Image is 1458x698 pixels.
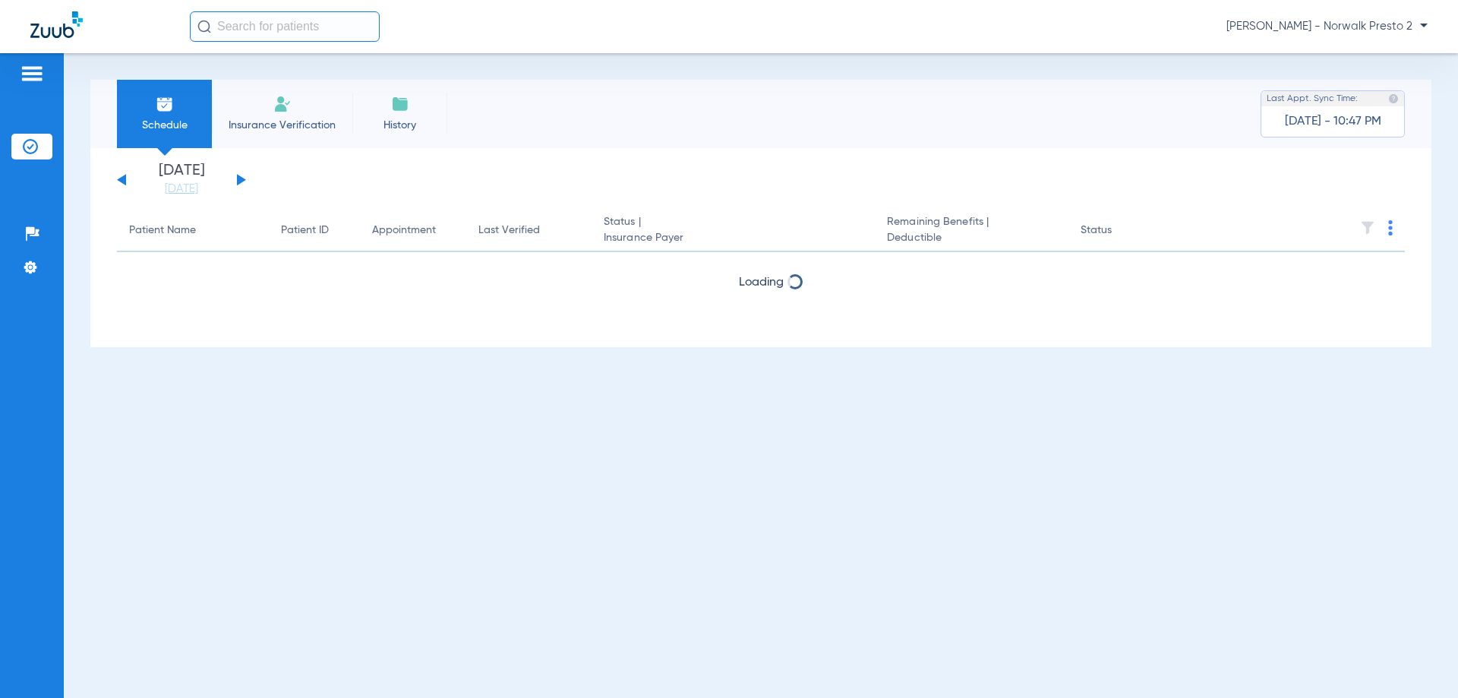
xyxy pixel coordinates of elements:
[129,223,196,238] div: Patient Name
[1226,19,1428,34] span: [PERSON_NAME] - Norwalk Presto 2
[30,11,83,38] img: Zuub Logo
[478,223,579,238] div: Last Verified
[190,11,380,42] input: Search for patients
[129,223,257,238] div: Patient Name
[1388,93,1399,104] img: last sync help info
[1382,625,1458,698] iframe: Chat Widget
[1388,220,1393,235] img: group-dot-blue.svg
[20,65,44,83] img: hamburger-icon
[156,95,174,113] img: Schedule
[592,210,875,252] th: Status |
[372,223,454,238] div: Appointment
[1267,91,1358,106] span: Last Appt. Sync Time:
[1360,220,1375,235] img: filter.svg
[281,223,329,238] div: Patient ID
[739,276,784,289] span: Loading
[1068,210,1171,252] th: Status
[604,230,863,246] span: Insurance Payer
[136,182,227,197] a: [DATE]
[128,118,200,133] span: Schedule
[478,223,540,238] div: Last Verified
[223,118,341,133] span: Insurance Verification
[887,230,1056,246] span: Deductible
[197,20,211,33] img: Search Icon
[875,210,1068,252] th: Remaining Benefits |
[1285,114,1381,129] span: [DATE] - 10:47 PM
[391,95,409,113] img: History
[281,223,348,238] div: Patient ID
[136,163,227,197] li: [DATE]
[364,118,436,133] span: History
[372,223,436,238] div: Appointment
[273,95,292,113] img: Manual Insurance Verification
